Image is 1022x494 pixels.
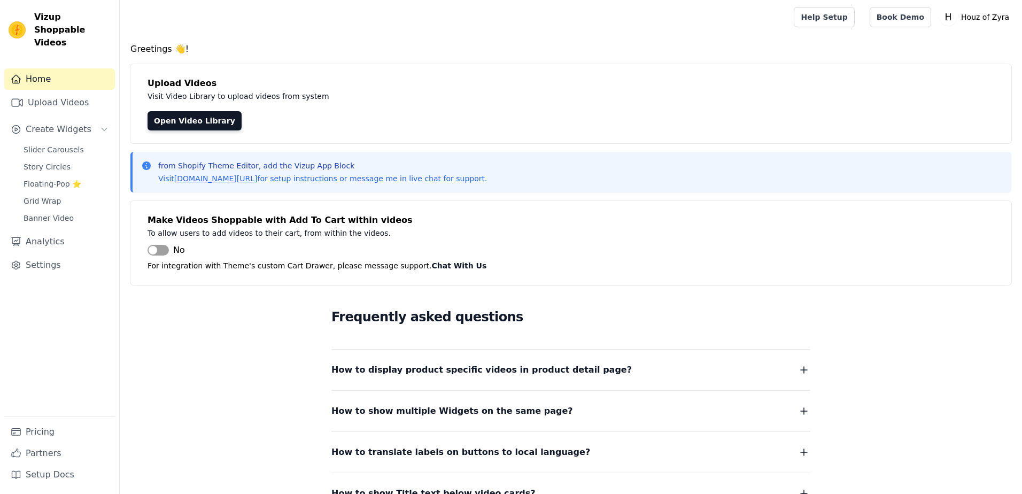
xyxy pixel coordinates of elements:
a: Banner Video [17,211,115,226]
p: Houz of Zyra [957,7,1013,27]
a: Open Video Library [148,111,242,130]
span: Create Widgets [26,123,91,136]
p: Visit for setup instructions or message me in live chat for support. [158,173,487,184]
h4: Greetings 👋! [130,43,1011,56]
span: No [173,244,185,257]
h4: Upload Videos [148,77,994,90]
a: Story Circles [17,159,115,174]
p: To allow users to add videos to their cart, from within the videos. [148,227,626,240]
a: Help Setup [794,7,854,27]
a: Slider Carousels [17,142,115,157]
h4: Make Videos Shoppable with Add To Cart within videos [148,214,994,227]
span: Floating-Pop ⭐ [24,179,81,189]
p: from Shopify Theme Editor, add the Vizup App Block [158,160,487,171]
span: Slider Carousels [24,144,84,155]
text: H [945,12,952,22]
button: How to translate labels on buttons to local language? [331,445,810,460]
span: Banner Video [24,213,74,223]
span: How to translate labels on buttons to local language? [331,445,590,460]
span: How to show multiple Widgets on the same page? [331,404,573,419]
p: For integration with Theme's custom Cart Drawer, please message support. [148,259,994,272]
button: How to display product specific videos in product detail page? [331,362,810,377]
a: Analytics [4,231,115,252]
p: Visit Video Library to upload videos from system [148,90,626,103]
a: [DOMAIN_NAME][URL] [174,174,258,183]
span: How to display product specific videos in product detail page? [331,362,632,377]
button: No [148,244,185,257]
a: Book Demo [870,7,931,27]
a: Partners [4,443,115,464]
a: Grid Wrap [17,194,115,209]
button: Chat With Us [432,259,487,272]
button: Create Widgets [4,119,115,140]
a: Upload Videos [4,92,115,113]
a: Home [4,68,115,90]
span: Grid Wrap [24,196,61,206]
span: Vizup Shoppable Videos [34,11,111,49]
a: Settings [4,254,115,276]
button: How to show multiple Widgets on the same page? [331,404,810,419]
h2: Frequently asked questions [331,306,810,328]
a: Floating-Pop ⭐ [17,176,115,191]
img: Vizup [9,21,26,38]
button: H Houz of Zyra [940,7,1013,27]
a: Pricing [4,421,115,443]
span: Story Circles [24,161,71,172]
a: Setup Docs [4,464,115,485]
